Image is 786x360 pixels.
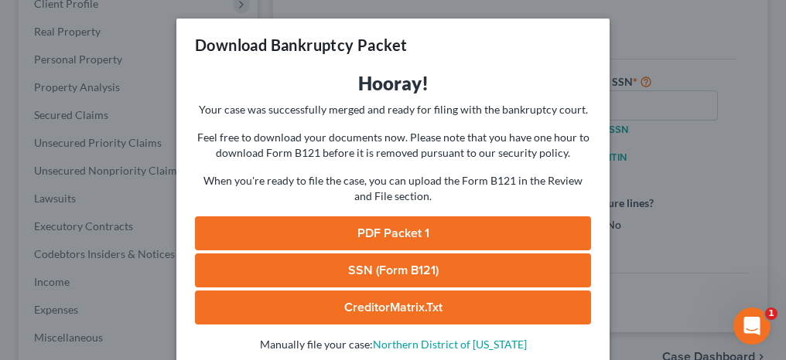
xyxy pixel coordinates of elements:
iframe: Intercom live chat [733,307,771,345]
p: Your case was successfully merged and ready for filing with the bankruptcy court. [195,102,591,117]
p: When you're ready to file the case, you can upload the Form B121 in the Review and File section. [195,173,591,204]
a: Northern District of [US_STATE] [373,338,527,351]
a: PDF Packet 1 [195,216,591,250]
span: 1 [765,307,777,320]
h3: Download Bankruptcy Packet [195,34,407,56]
a: SSN (Form B121) [195,253,591,287]
p: Manually file your case: [195,337,591,352]
h3: Hooray! [195,71,591,96]
a: CreditorMatrix.txt [195,290,591,324]
p: Feel free to download your documents now. Please note that you have one hour to download Form B12... [195,130,591,161]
